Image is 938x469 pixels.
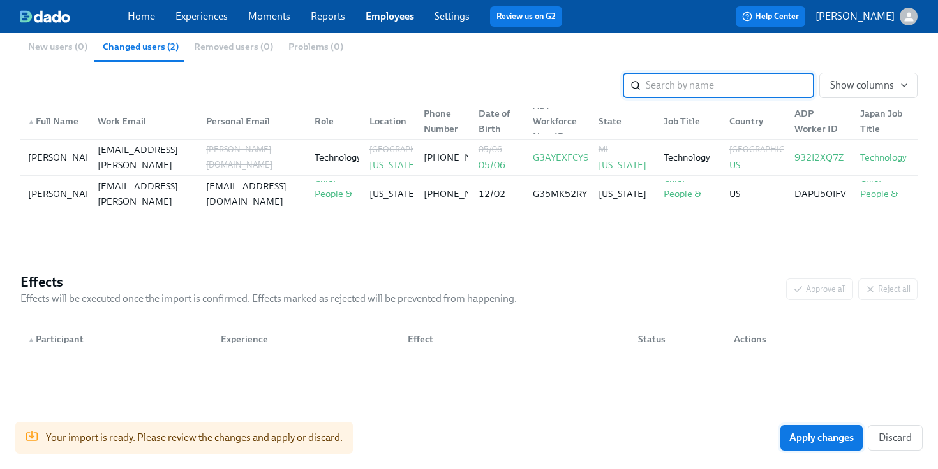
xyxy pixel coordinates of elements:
span: ▲ [28,336,34,343]
p: Effects will be executed once the import is confirmed. Effects marked as rejected will be prevent... [20,292,517,306]
h4: Effects [20,273,517,292]
div: Country [719,108,784,134]
div: G35MK52RYMPY0R9K [533,186,629,201]
div: Actions [724,326,845,352]
button: Help Center [736,6,805,27]
span: Show columns [830,79,907,92]
div: Status [628,326,724,352]
div: ADP Workforce Now ID [523,108,588,134]
button: [PERSON_NAME] [815,8,918,25]
a: Settings [435,10,470,22]
div: Information Technology Engineer II [860,134,910,180]
div: Role [304,108,359,134]
a: Review us on G2 [496,10,556,23]
div: Information Technology Engineer II [315,134,363,180]
div: [PERSON_NAME][EMAIL_ADDRESS][PERSON_NAME][DOMAIN_NAME] [98,127,191,188]
div: Job Title [653,108,718,134]
div: Role [309,113,359,129]
a: Experiences [175,10,228,22]
div: Status [633,331,724,347]
div: Phone Number [413,108,468,134]
a: Moments [248,10,290,22]
div: 05/06 [479,142,518,157]
div: Experience [216,331,398,347]
a: Reports [311,10,345,22]
div: US [729,186,779,201]
div: [US_STATE] [599,157,648,173]
img: dado [20,10,70,23]
div: Work Email [93,113,196,129]
div: ▲Participant [23,326,211,352]
div: Effect [398,326,628,352]
a: Home [128,10,155,22]
div: State [593,113,653,129]
div: Location [359,108,414,134]
p: [PERSON_NAME] [815,10,895,24]
div: DAPU5OIFV [794,186,846,201]
a: dado [20,10,128,23]
div: US [729,157,810,173]
div: State [588,108,653,134]
div: [US_STATE] [369,186,417,201]
div: Information Technology Engineer II [664,134,713,180]
button: Show columns [819,73,918,98]
div: [US_STATE] [599,186,648,201]
div: Experience [211,326,398,352]
div: Actions [729,331,845,347]
div: Japan Job Title [855,106,915,136]
div: [PERSON_NAME] [28,150,103,165]
div: [PERSON_NAME][EMAIL_ADDRESS][PERSON_NAME][DOMAIN_NAME] [98,163,191,224]
div: Phone Number [419,106,468,136]
div: Job Title [659,113,718,129]
div: [GEOGRAPHIC_DATA] [369,142,450,157]
div: ▲Full Name [23,108,87,134]
span: Changed users (2) [103,40,179,54]
div: Date of Birth [473,106,523,136]
button: Discard [868,425,923,451]
div: Japan Job Title [850,108,915,134]
div: Your import is ready. Please review the changes and apply or discard. [46,426,343,450]
div: G3AYEXFCY9HBDM47 [533,150,629,165]
button: Review us on G2 [490,6,562,27]
div: [PERSON_NAME] [28,186,103,201]
div: Participant [23,331,211,347]
input: Search by name [646,73,814,98]
div: MI [599,142,648,157]
div: Country [724,113,784,129]
div: 12/02 [479,186,518,201]
a: Employees [366,10,414,22]
div: Full Name [23,113,87,129]
div: [PHONE_NUMBER] [424,186,507,201]
span: Help Center [742,10,799,23]
div: 05/06 [479,157,518,173]
div: ADP Worker ID [784,108,849,134]
div: ADP Worker ID [789,106,849,136]
div: Work Email [87,108,196,134]
button: Apply changes [780,425,863,451]
div: Personal Email [196,108,304,134]
span: Apply changes [789,431,854,444]
div: [US_STATE] [369,157,450,173]
div: ADP Workforce Now ID [528,98,588,144]
span: Discard [879,431,912,444]
div: [GEOGRAPHIC_DATA] [729,142,810,157]
div: Personal Email [201,113,304,129]
div: 932I2XQ7Z [794,150,844,165]
div: Location [364,113,414,129]
div: [EMAIL_ADDRESS][DOMAIN_NAME] [206,178,299,209]
div: Effect [403,331,628,347]
div: Date of Birth [468,108,523,134]
div: [PHONE_NUMBER] [424,150,507,165]
span: ▲ [28,119,34,125]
